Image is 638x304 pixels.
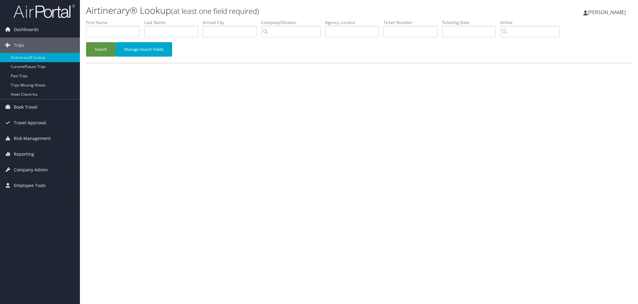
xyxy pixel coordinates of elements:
[203,19,261,26] label: Arrival City
[86,4,450,17] h1: Airtinerary® Lookup
[588,9,626,16] span: [PERSON_NAME]
[171,6,259,16] small: (at least one field required)
[325,19,384,26] label: Agency Locator
[14,162,48,178] span: Company Admin
[86,19,144,26] label: First Name
[384,19,442,26] label: Ticket Number
[14,4,75,18] img: airportal-logo.png
[14,178,46,193] span: Employee Tools
[86,42,116,57] button: Search
[500,19,564,26] label: Airline
[14,38,24,53] span: Trips
[14,146,34,162] span: Reporting
[583,3,632,22] a: [PERSON_NAME]
[14,22,39,37] span: Dashboards
[14,99,37,115] span: Book Travel
[261,19,325,26] label: Company/Division
[14,131,51,146] span: Risk Management
[14,115,46,130] span: Travel Approval
[442,19,500,26] label: Ticketing Date
[116,42,172,57] button: Manage Search Fields
[144,19,203,26] label: Last Name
